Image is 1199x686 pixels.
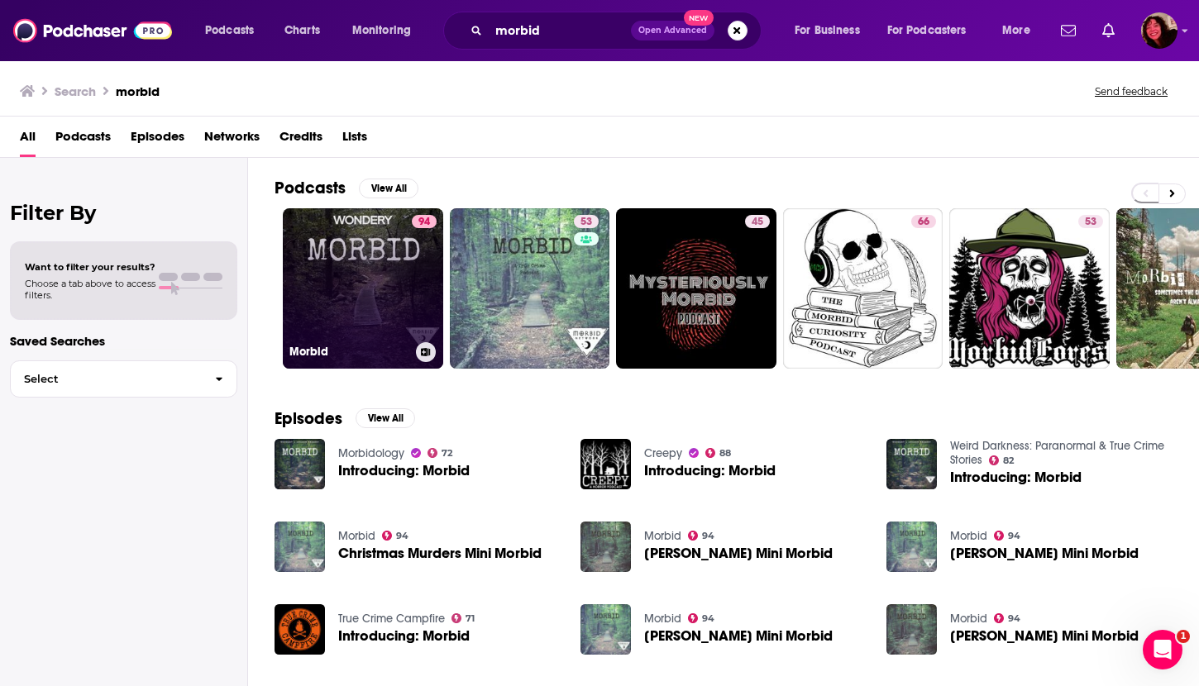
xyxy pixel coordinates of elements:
a: 94 [994,531,1021,541]
a: Daniel LaPlante Mini Morbid [950,629,1139,643]
h2: Episodes [275,408,342,429]
img: User Profile [1141,12,1178,49]
h3: morbid [116,83,160,99]
a: Introducing: Morbid [338,464,470,478]
span: [PERSON_NAME] Mini Morbid [950,546,1139,560]
a: Podcasts [55,123,111,157]
span: More [1002,19,1030,42]
a: 45 [616,208,776,369]
span: Introducing: Morbid [950,470,1082,484]
a: Introducing: Morbid [886,439,937,489]
img: Podchaser - Follow, Share and Rate Podcasts [13,15,172,46]
h2: Filter By [10,201,237,225]
a: Introducing: Morbid [275,604,325,655]
a: Diane Downs Mini Morbid [950,546,1139,560]
a: 53 [1078,215,1103,228]
span: Networks [204,123,260,157]
a: Christmas Murders Mini Morbid [275,522,325,572]
a: Morbidology [338,446,404,460]
img: Introducing: Morbid [580,439,631,489]
button: open menu [991,17,1051,44]
h2: Podcasts [275,178,346,198]
span: [PERSON_NAME] Mini Morbid [950,629,1139,643]
img: Diane Downs Mini Morbid [886,522,937,572]
span: 94 [702,532,714,540]
a: Show notifications dropdown [1096,17,1121,45]
a: 94 [688,613,715,623]
span: New [684,10,714,26]
a: Credits [279,123,322,157]
a: 94 [382,531,409,541]
img: Rodney Reed Mini Morbid [580,604,631,655]
button: Open AdvancedNew [631,21,714,40]
a: 94Morbid [283,208,443,369]
span: 45 [752,214,763,231]
span: [PERSON_NAME] Mini Morbid [644,546,833,560]
span: For Podcasters [887,19,967,42]
span: 71 [466,615,475,622]
a: Introducing: Morbid [338,629,470,643]
a: 94 [994,613,1021,623]
span: Monitoring [352,19,411,42]
a: Weird Darkness: Paranormal & True Crime Stories [950,439,1164,467]
a: Morbid [950,529,987,543]
span: 94 [396,532,408,540]
span: Open Advanced [638,26,707,35]
span: Logged in as Kathryn-Musilek [1141,12,1178,49]
span: 82 [1003,457,1014,464]
a: EpisodesView All [275,408,415,429]
span: 72 [442,450,452,457]
a: 66 [911,215,936,228]
a: Introducing: Morbid [644,464,776,478]
h3: Search [55,83,96,99]
input: Search podcasts, credits, & more... [489,17,631,44]
a: Morbid [644,529,681,543]
button: open menu [341,17,432,44]
button: open menu [783,17,881,44]
span: 88 [719,450,731,457]
span: Want to filter your results? [25,261,155,273]
button: View All [356,408,415,428]
a: Charts [274,17,330,44]
a: 53 [949,208,1110,369]
a: All [20,123,36,157]
img: Daniel LaPlante Mini Morbid [886,604,937,655]
a: Morbid [950,612,987,626]
a: 94 [412,215,437,228]
button: Select [10,360,237,398]
a: 66 [783,208,943,369]
span: For Business [795,19,860,42]
a: 53 [450,208,610,369]
a: Episodes [131,123,184,157]
span: Select [11,374,202,384]
img: Crystal Mangum Mini Morbid [580,522,631,572]
button: open menu [193,17,275,44]
span: 94 [1008,532,1020,540]
a: Creepy [644,446,682,460]
span: 94 [418,214,430,231]
span: Podcasts [205,19,254,42]
span: Charts [284,19,320,42]
span: 1 [1177,630,1190,643]
a: Rodney Reed Mini Morbid [644,629,833,643]
span: 53 [1085,214,1096,231]
span: Choose a tab above to access filters. [25,278,155,301]
a: Christmas Murders Mini Morbid [338,546,542,560]
a: 71 [451,613,475,623]
a: 72 [428,448,453,458]
img: Introducing: Morbid [275,439,325,489]
span: [PERSON_NAME] Mini Morbid [644,629,833,643]
a: 53 [574,215,599,228]
a: Lists [342,123,367,157]
div: Search podcasts, credits, & more... [459,12,777,50]
span: 94 [702,615,714,622]
a: Crystal Mangum Mini Morbid [644,546,833,560]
